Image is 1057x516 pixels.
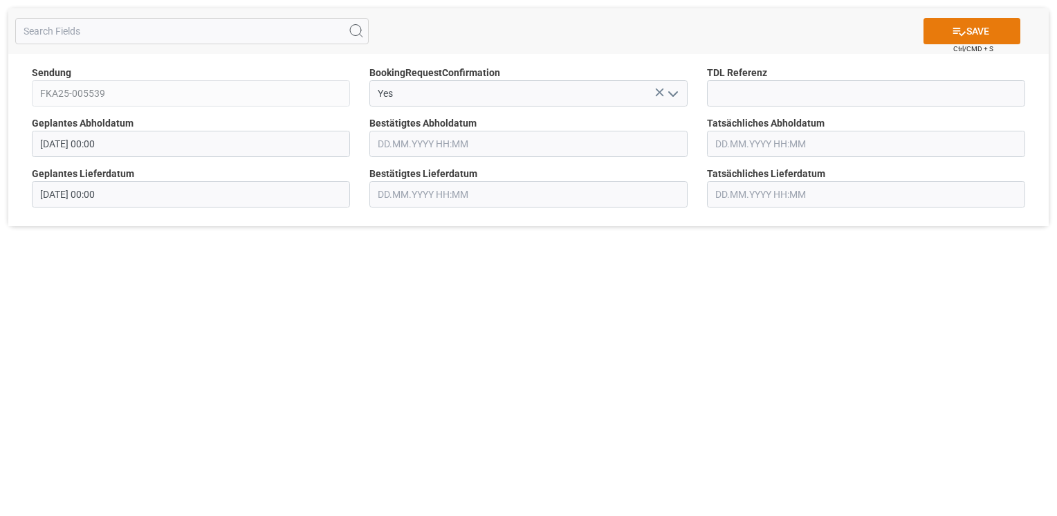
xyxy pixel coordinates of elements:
[707,167,825,181] span: Tatsächliches Lieferdatum
[662,83,683,104] button: open menu
[923,18,1020,44] button: SAVE
[369,167,477,181] span: Bestätigtes Lieferdatum
[32,116,134,131] span: Geplantes Abholdatum
[369,181,688,208] input: DD.MM.YYYY HH:MM
[32,181,350,208] input: DD.MM.YYYY HH:MM
[707,131,1025,157] input: DD.MM.YYYY HH:MM
[707,181,1025,208] input: DD.MM.YYYY HH:MM
[32,66,71,80] span: Sendung
[32,131,350,157] input: DD.MM.YYYY HH:MM
[32,167,134,181] span: Geplantes Lieferdatum
[369,66,500,80] span: BookingRequestConfirmation
[707,66,767,80] span: TDL Referenz
[953,44,993,54] span: Ctrl/CMD + S
[707,116,825,131] span: Tatsächliches Abholdatum
[369,116,477,131] span: Bestätigtes Abholdatum
[15,18,369,44] input: Search Fields
[369,131,688,157] input: DD.MM.YYYY HH:MM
